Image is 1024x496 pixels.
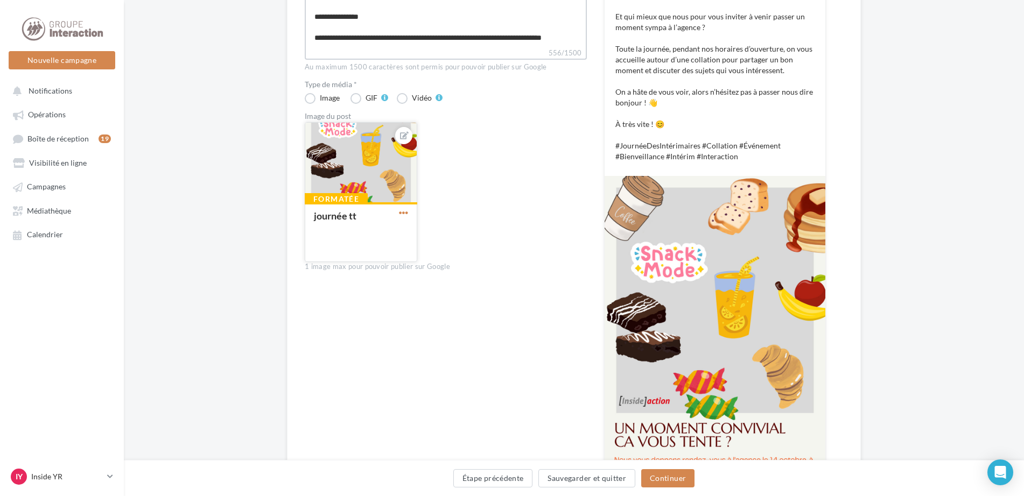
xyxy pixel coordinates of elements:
p: Inside YR [31,471,103,482]
div: Vidéo [412,94,432,102]
span: Boîte de réception [27,134,89,143]
div: journée tt [314,210,356,222]
a: Visibilité en ligne [6,153,117,172]
a: IY Inside YR [9,466,115,487]
a: Calendrier [6,224,117,244]
a: Médiathèque [6,201,117,220]
button: Étape précédente [453,469,533,487]
div: Image [320,94,340,102]
button: Nouvelle campagne [9,51,115,69]
div: 19 [99,134,111,143]
span: IY [16,471,23,482]
div: Image du post [305,112,587,120]
div: Formatée [305,193,368,205]
button: Sauvegarder et quitter [538,469,635,487]
span: Calendrier [27,230,63,239]
label: 556/1500 [305,47,587,60]
span: Médiathèque [27,206,71,215]
span: Campagnes [27,182,66,192]
div: GIF [366,94,377,102]
span: Opérations [28,110,66,119]
span: Notifications [29,86,72,95]
a: Campagnes [6,176,117,196]
span: Visibilité en ligne [29,158,87,167]
a: Boîte de réception19 [6,129,117,148]
button: Notifications [6,81,113,100]
label: Type de média * [305,81,587,88]
button: Continuer [641,469,695,487]
div: Open Intercom Messenger [987,459,1013,485]
a: Opérations [6,104,117,124]
div: 1 image max pour pouvoir publier sur Google [305,262,587,272]
div: Au maximum 1500 caractères sont permis pour pouvoir publier sur Google [305,62,587,72]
